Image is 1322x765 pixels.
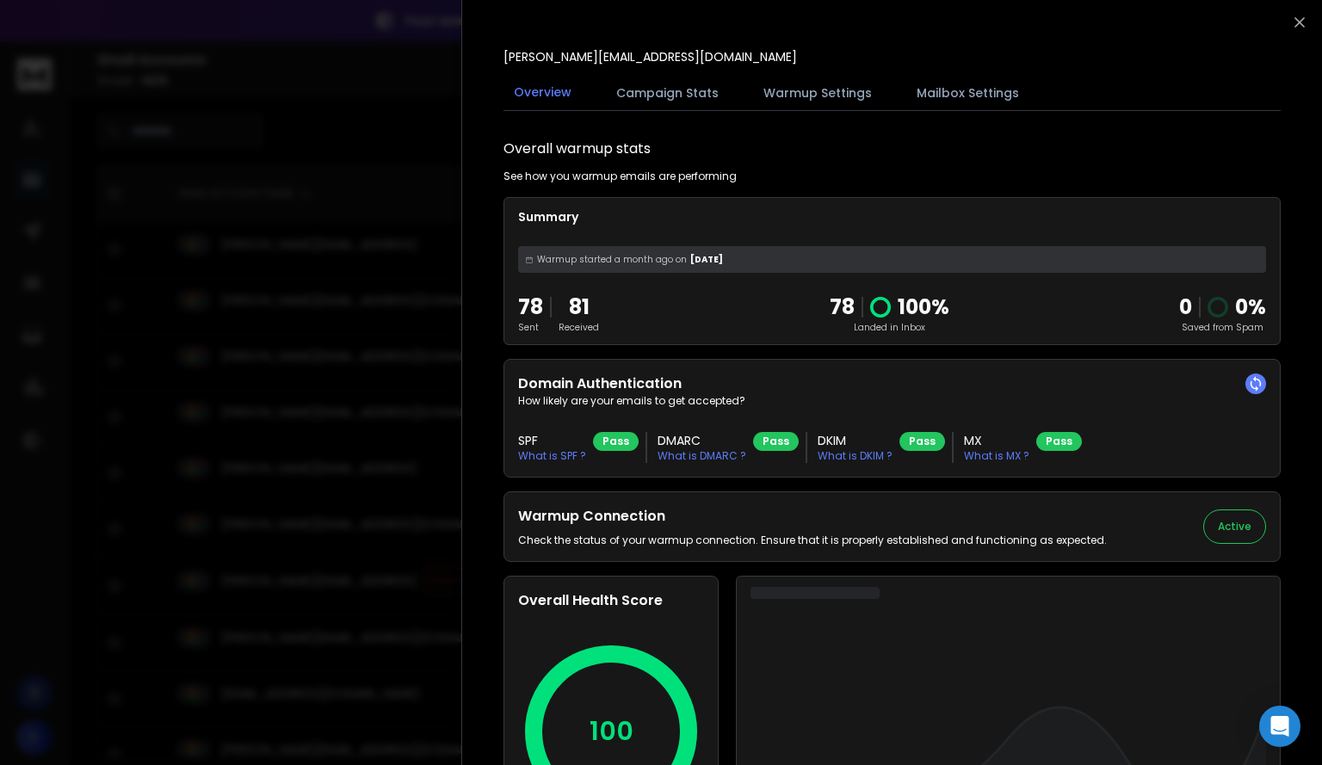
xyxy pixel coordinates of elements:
[830,293,855,321] p: 78
[559,321,599,334] p: Received
[1203,509,1266,544] button: Active
[1259,706,1300,747] div: Open Intercom Messenger
[518,293,543,321] p: 78
[559,293,599,321] p: 81
[1179,321,1266,334] p: Saved from Spam
[753,432,799,451] div: Pass
[518,208,1266,225] p: Summary
[1179,293,1192,321] strong: 0
[503,170,737,183] p: See how you warmup emails are performing
[503,139,651,159] h1: Overall warmup stats
[503,73,582,113] button: Overview
[1235,293,1266,321] p: 0 %
[518,321,543,334] p: Sent
[899,432,945,451] div: Pass
[818,449,893,463] p: What is DKIM ?
[518,373,1266,394] h2: Domain Authentication
[964,432,1029,449] h3: MX
[830,321,949,334] p: Landed in Inbox
[818,432,893,449] h3: DKIM
[503,48,797,65] p: [PERSON_NAME][EMAIL_ADDRESS][DOMAIN_NAME]
[518,506,1107,527] h2: Warmup Connection
[606,74,729,112] button: Campaign Stats
[906,74,1029,112] button: Mailbox Settings
[518,432,586,449] h3: SPF
[518,534,1107,547] p: Check the status of your warmup connection. Ensure that it is properly established and functionin...
[658,449,746,463] p: What is DMARC ?
[898,293,949,321] p: 100 %
[658,432,746,449] h3: DMARC
[518,590,704,611] h2: Overall Health Score
[518,246,1266,273] div: [DATE]
[590,716,633,747] p: 100
[593,432,639,451] div: Pass
[518,449,586,463] p: What is SPF ?
[964,449,1029,463] p: What is MX ?
[1036,432,1082,451] div: Pass
[753,74,882,112] button: Warmup Settings
[537,253,687,266] span: Warmup started a month ago on
[518,394,1266,408] p: How likely are your emails to get accepted?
